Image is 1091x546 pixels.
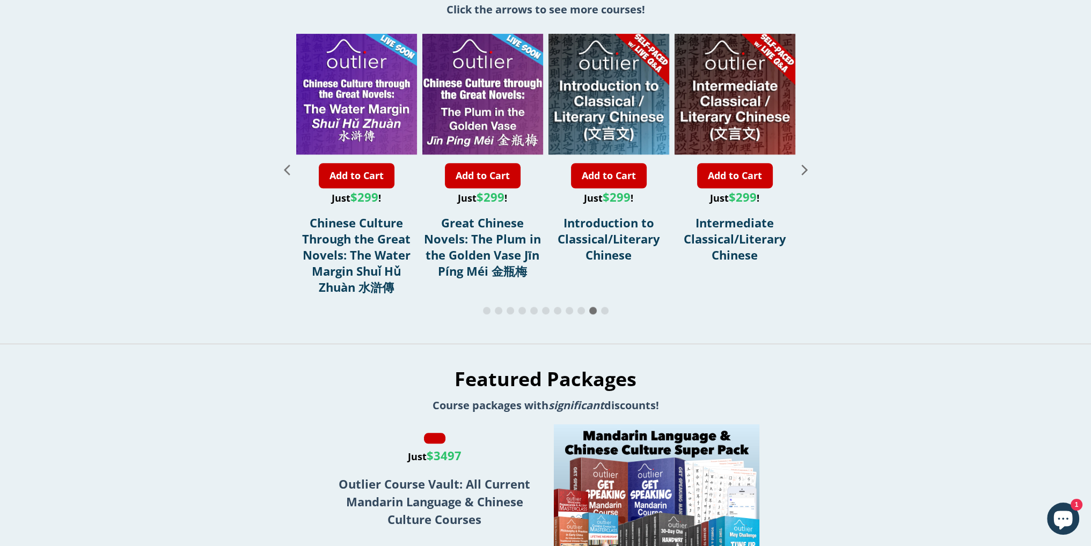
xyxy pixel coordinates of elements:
a: Add to Cart [571,163,647,188]
div: 1 / 11 [548,34,669,305]
span: Go to slide 5 [530,307,538,314]
span: $299 [477,189,504,205]
inbox-online-store-chat: Shopify online store chat [1044,503,1082,537]
span: Go to slide 6 [542,307,550,314]
span: Go to slide 2 [495,307,502,314]
span: Just ! [710,191,759,204]
span: $299 [603,189,631,205]
a: Add to Cart [319,163,394,188]
em: significant [548,398,604,412]
div: 11 / 11 [422,34,543,305]
span: Just ! [584,191,633,204]
a: Outlier Course Vault: All Current Mandarin Language & Chinese Culture Courses [339,476,530,527]
a: Introduction to Classical/Literary Chinese [558,215,660,263]
span: Go to slide 10 [589,307,597,314]
span: Go to slide 4 [518,307,526,314]
span: Go to slide 8 [566,307,573,314]
span: Go to slide 3 [507,307,514,314]
strong: Click the arrows to see more courses! [446,2,645,17]
span: Go to slide 1 [483,307,490,314]
div: 10 / 11 [296,34,417,305]
span: Go to slide 11 [601,307,609,314]
a: Chinese Culture Through the Great Novels: The Water Margin Shuǐ Hǔ Zhuàn 水滸傳 [302,215,411,295]
div: Previous slide [277,34,296,305]
span: Course packages with discounts! [433,398,659,412]
span: Go to slide 9 [577,307,585,314]
span: $299 [350,189,378,205]
span: Just ! [458,191,507,204]
span: Just [408,450,462,463]
a: Great Chinese Novels: The Plum in the Golden Vase Jīn Píng Méi 金瓶梅 [424,215,541,279]
a: Intermediate Classical/Literary Chinese [684,215,786,263]
div: Next slide [795,34,814,305]
span: Go to slide 7 [554,307,561,314]
span: $299 [729,189,757,205]
span: $3497 [427,447,462,463]
span: Just ! [332,191,381,204]
a: Add to Cart [697,163,773,188]
div: 2 / 11 [675,34,795,305]
a: Add to Cart [445,163,521,188]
